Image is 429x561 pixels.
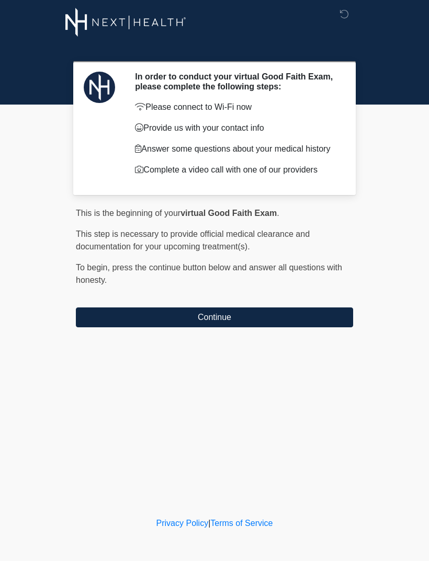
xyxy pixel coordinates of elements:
[135,122,337,134] p: Provide us with your contact info
[156,519,209,528] a: Privacy Policy
[135,72,337,91] h2: In order to conduct your virtual Good Faith Exam, please complete the following steps:
[65,8,186,37] img: Next-Health Woodland Hills Logo
[76,230,310,251] span: This step is necessary to provide official medical clearance and documentation for your upcoming ...
[76,263,342,284] span: press the continue button below and answer all questions with honesty.
[180,209,277,217] strong: virtual Good Faith Exam
[208,519,210,528] a: |
[135,101,337,113] p: Please connect to Wi-Fi now
[210,519,273,528] a: Terms of Service
[135,143,337,155] p: Answer some questions about your medical history
[277,209,279,217] span: .
[135,164,337,176] p: Complete a video call with one of our providers
[76,307,353,327] button: Continue
[76,263,112,272] span: To begin,
[68,38,361,57] h1: ‎ ‎ ‎
[76,209,180,217] span: This is the beginning of your
[84,72,115,103] img: Agent Avatar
